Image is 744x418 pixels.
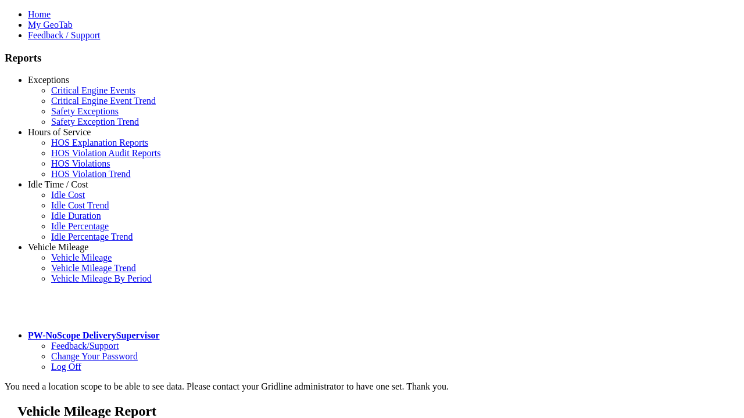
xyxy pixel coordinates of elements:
[28,30,100,40] a: Feedback / Support
[51,169,131,179] a: HOS Violation Trend
[28,127,91,137] a: Hours of Service
[51,273,152,283] a: Vehicle Mileage By Period
[28,242,88,252] a: Vehicle Mileage
[51,200,109,210] a: Idle Cost Trend
[28,330,159,340] a: PW-NoScope DeliverySupervisor
[51,106,119,116] a: Safety Exceptions
[5,52,739,64] h3: Reports
[51,96,156,106] a: Critical Engine Event Trend
[5,381,739,392] div: You need a location scope to be able to see data. Please contact your Gridline administrator to h...
[51,351,138,361] a: Change Your Password
[51,190,85,200] a: Idle Cost
[51,253,112,262] a: Vehicle Mileage
[51,341,119,351] a: Feedback/Support
[51,117,139,127] a: Safety Exception Trend
[51,138,148,147] a: HOS Explanation Reports
[51,85,135,95] a: Critical Engine Events
[51,158,110,168] a: HOS Violations
[28,75,69,85] a: Exceptions
[51,148,161,158] a: HOS Violation Audit Reports
[28,9,51,19] a: Home
[51,211,101,221] a: Idle Duration
[28,20,73,30] a: My GeoTab
[51,221,109,231] a: Idle Percentage
[51,362,81,372] a: Log Off
[28,179,88,189] a: Idle Time / Cost
[51,232,133,242] a: Idle Percentage Trend
[51,263,136,273] a: Vehicle Mileage Trend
